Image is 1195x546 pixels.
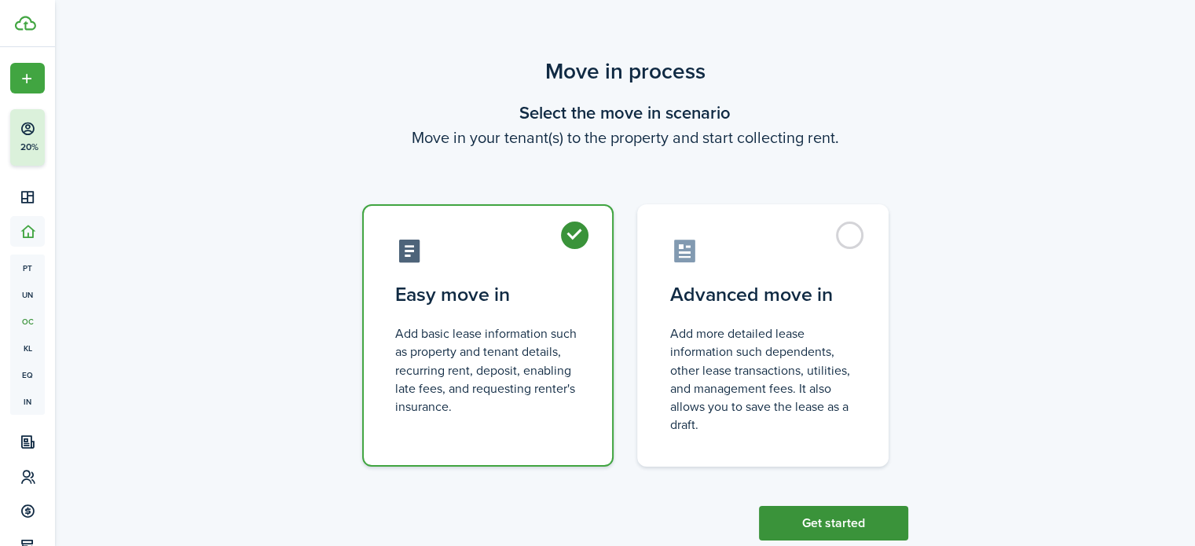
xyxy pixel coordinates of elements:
control-radio-card-description: Add basic lease information such as property and tenant details, recurring rent, deposit, enablin... [395,324,581,416]
a: kl [10,335,45,361]
button: 20% [10,109,141,166]
button: Open menu [10,63,45,93]
a: eq [10,361,45,388]
wizard-step-header-title: Select the move in scenario [343,100,908,126]
control-radio-card-title: Easy move in [395,280,581,309]
control-radio-card-description: Add more detailed lease information such dependents, other lease transactions, utilities, and man... [670,324,856,434]
p: 20% [20,141,39,154]
a: pt [10,255,45,281]
img: TenantCloud [15,16,36,31]
control-radio-card-title: Advanced move in [670,280,856,309]
scenario-title: Move in process [343,55,908,88]
a: un [10,281,45,308]
a: in [10,388,45,415]
a: oc [10,308,45,335]
button: Get started [759,506,908,541]
wizard-step-header-description: Move in your tenant(s) to the property and start collecting rent. [343,126,908,149]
